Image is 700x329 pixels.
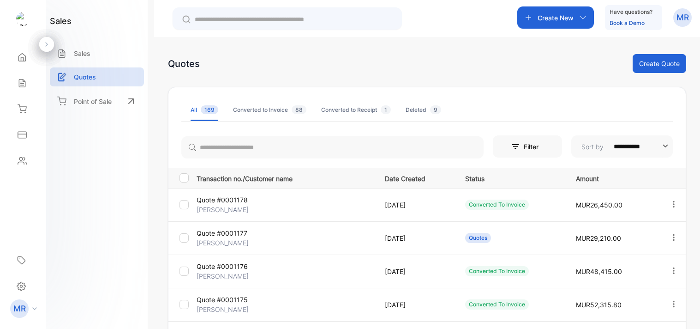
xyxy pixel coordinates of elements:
[385,267,446,276] p: [DATE]
[571,135,673,158] button: Sort by
[633,54,686,73] button: Create Quote
[385,200,446,210] p: [DATE]
[50,91,144,111] a: Point of Sale
[673,6,692,29] button: MR
[610,19,645,26] a: Book a Demo
[465,233,491,243] div: Quotes
[74,97,112,106] p: Point of Sale
[13,303,26,315] p: MR
[321,106,391,114] div: Converted to Receipt
[576,172,650,183] p: Amount
[465,266,529,276] div: Converted To Invoice
[197,305,256,314] p: [PERSON_NAME]
[465,172,557,183] p: Status
[406,106,441,114] div: Deleted
[201,105,218,114] span: 169
[50,67,144,86] a: Quotes
[576,268,622,275] span: MUR48,415.00
[538,13,574,23] p: Create New
[581,142,604,152] p: Sort by
[50,44,144,63] a: Sales
[50,15,72,27] h1: sales
[292,105,306,114] span: 88
[430,105,441,114] span: 9
[197,172,373,183] p: Transaction no./Customer name
[233,106,306,114] div: Converted to Invoice
[517,6,594,29] button: Create New
[576,301,622,309] span: MUR52,315.80
[385,300,446,310] p: [DATE]
[661,290,700,329] iframe: LiveChat chat widget
[381,105,391,114] span: 1
[197,195,256,205] p: Quote #0001178
[197,295,256,305] p: Quote #0001175
[576,201,622,209] span: MUR26,450.00
[74,49,90,58] p: Sales
[197,205,256,214] p: [PERSON_NAME]
[465,200,529,210] div: Converted To Invoice
[610,7,652,17] p: Have questions?
[197,228,256,238] p: Quote #0001177
[385,233,446,243] p: [DATE]
[576,234,621,242] span: MUR29,210.00
[16,12,30,26] img: logo
[168,57,200,71] div: Quotes
[74,72,96,82] p: Quotes
[197,262,256,271] p: Quote #0001176
[197,238,256,248] p: [PERSON_NAME]
[385,172,446,183] p: Date Created
[197,271,256,281] p: [PERSON_NAME]
[676,12,689,24] p: MR
[191,106,218,114] div: All
[465,299,529,310] div: Converted To Invoice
